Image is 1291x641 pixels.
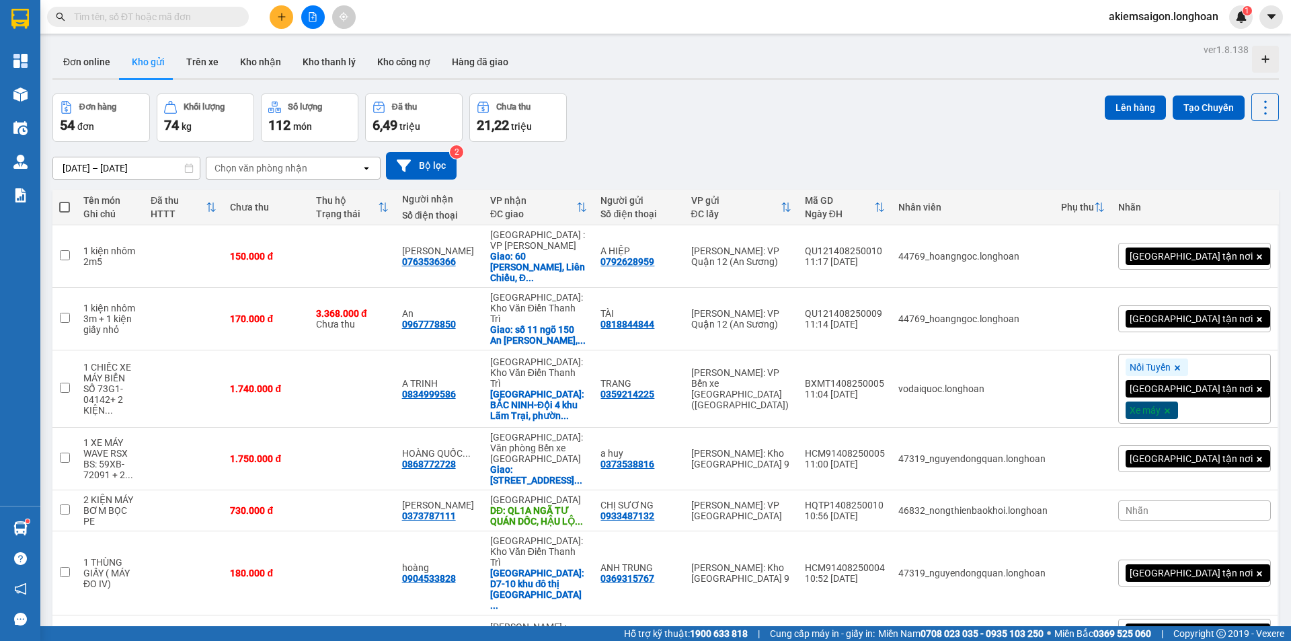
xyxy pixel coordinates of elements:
[1259,5,1283,29] button: caret-down
[83,246,137,267] div: 1 kiện nhôm 2m5
[1245,6,1249,15] span: 1
[805,511,885,521] div: 10:56 [DATE]
[214,161,307,175] div: Chọn văn phòng nhận
[690,628,748,639] strong: 1900 633 818
[600,562,677,573] div: ANH TRUNG
[526,272,534,283] span: ...
[316,195,378,206] div: Thu hộ
[805,308,885,319] div: QU121408250009
[56,12,65,22] span: search
[691,562,791,584] div: [PERSON_NAME]: Kho [GEOGRAPHIC_DATA] 9
[1126,505,1148,516] span: Nhãn
[770,626,875,641] span: Cung cấp máy in - giấy in:
[13,121,28,135] img: warehouse-icon
[316,209,378,219] div: Trạng thái
[1130,383,1253,395] span: [GEOGRAPHIC_DATA] tận nơi
[1173,96,1245,120] button: Tạo Chuyến
[386,152,457,180] button: Bộ lọc
[83,303,137,335] div: 1 kiện nhôm 3m + 1 kiện giấy nhỏ
[373,117,397,133] span: 6,49
[758,626,760,641] span: |
[469,93,567,142] button: Chưa thu21,22 triệu
[402,562,477,573] div: hoàng
[600,209,677,219] div: Số điện thoại
[13,155,28,169] img: warehouse-icon
[230,202,303,213] div: Chưa thu
[151,195,206,206] div: Đã thu
[1098,8,1229,25] span: akiemsaigon.longhoan
[483,190,594,225] th: Toggle SortBy
[798,190,892,225] th: Toggle SortBy
[402,389,456,400] div: 0834999586
[691,448,791,469] div: [PERSON_NAME]: Kho [GEOGRAPHIC_DATA] 9
[805,448,885,459] div: HCM91408250005
[496,102,531,112] div: Chưa thu
[490,324,588,346] div: Giao: số 11 ngõ 150 An Dương Vương, Đông Ngạc, Bắc Từ Liêm, Hà Nội
[490,229,588,251] div: [GEOGRAPHIC_DATA] : VP [PERSON_NAME]
[1118,202,1271,213] div: Nhãn
[1204,42,1249,57] div: ver 1.8.138
[402,459,456,469] div: 0868772728
[52,93,150,142] button: Đơn hàng54đơn
[308,12,317,22] span: file-add
[805,195,874,206] div: Mã GD
[402,256,456,267] div: 0763536366
[339,12,348,22] span: aim
[125,469,133,480] span: ...
[805,319,885,330] div: 11:14 [DATE]
[600,378,677,389] div: TRANG
[1061,202,1094,213] div: Phụ thu
[13,54,28,68] img: dashboard-icon
[83,557,137,589] div: 1 THÙNG GIẤY ( MÁY ĐO IV)
[805,573,885,584] div: 10:52 [DATE]
[83,195,137,206] div: Tên món
[1047,631,1051,636] span: ⚪️
[1130,313,1253,325] span: [GEOGRAPHIC_DATA] tận nơi
[490,505,588,527] div: DĐ: QL1A NGÃ TƯ QUÁN DỐC, HẬU LỘC, THANH HÓA
[898,568,1048,578] div: 47319_nguyendongquan.longhoan
[1093,628,1151,639] strong: 0369 525 060
[691,209,781,219] div: ĐC lấy
[105,405,113,416] span: ...
[511,121,532,132] span: triệu
[13,87,28,102] img: warehouse-icon
[600,389,654,400] div: 0359214225
[1130,626,1253,638] span: [GEOGRAPHIC_DATA] tận nơi
[600,448,677,459] div: a huy
[402,194,477,204] div: Người nhận
[921,628,1044,639] strong: 0708 023 035 - 0935 103 250
[182,121,192,132] span: kg
[691,367,791,410] div: [PERSON_NAME]: VP Bến xe [GEOGRAPHIC_DATA] ([GEOGRAPHIC_DATA])
[316,308,389,330] div: Chưa thu
[402,500,477,511] div: VŨ VĂN LINH
[230,251,303,262] div: 150.000 đ
[230,568,303,578] div: 180.000 đ
[490,568,588,611] div: Giao: D7-10 khu đô thị geleximco đường lê trọng tấn hà đông hà nội
[490,389,588,421] div: Giao: BẮC NINH-Đội 4 khu Lãm Trại, phường Vân Dương, TP Bắc Ninh
[575,516,583,527] span: ...
[1265,11,1278,23] span: caret-down
[402,511,456,521] div: 0373787111
[624,626,748,641] span: Hỗ trợ kỹ thuật:
[1235,11,1247,23] img: icon-new-feature
[898,505,1048,516] div: 46832_nongthienbaokhoi.longhoan
[1243,6,1252,15] sup: 1
[175,46,229,78] button: Trên xe
[898,202,1048,213] div: Nhân viên
[83,437,137,480] div: 1 XE MÁY WAVE RSX BS: 59XB-72091 + 2 THÙNG GIẤY
[13,188,28,202] img: solution-icon
[600,511,654,521] div: 0933487132
[1252,46,1279,73] div: Tạo kho hàng mới
[402,308,477,319] div: An
[805,500,885,511] div: HQTP1408250010
[301,5,325,29] button: file-add
[332,5,356,29] button: aim
[600,573,654,584] div: 0369315767
[1130,250,1253,262] span: [GEOGRAPHIC_DATA] tận nơi
[77,121,94,132] span: đơn
[402,448,477,459] div: HOÀNG QUỐC ĐIỆP
[1054,626,1151,641] span: Miền Bắc
[121,46,175,78] button: Kho gửi
[230,383,303,394] div: 1.740.000 đ
[805,256,885,267] div: 11:17 [DATE]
